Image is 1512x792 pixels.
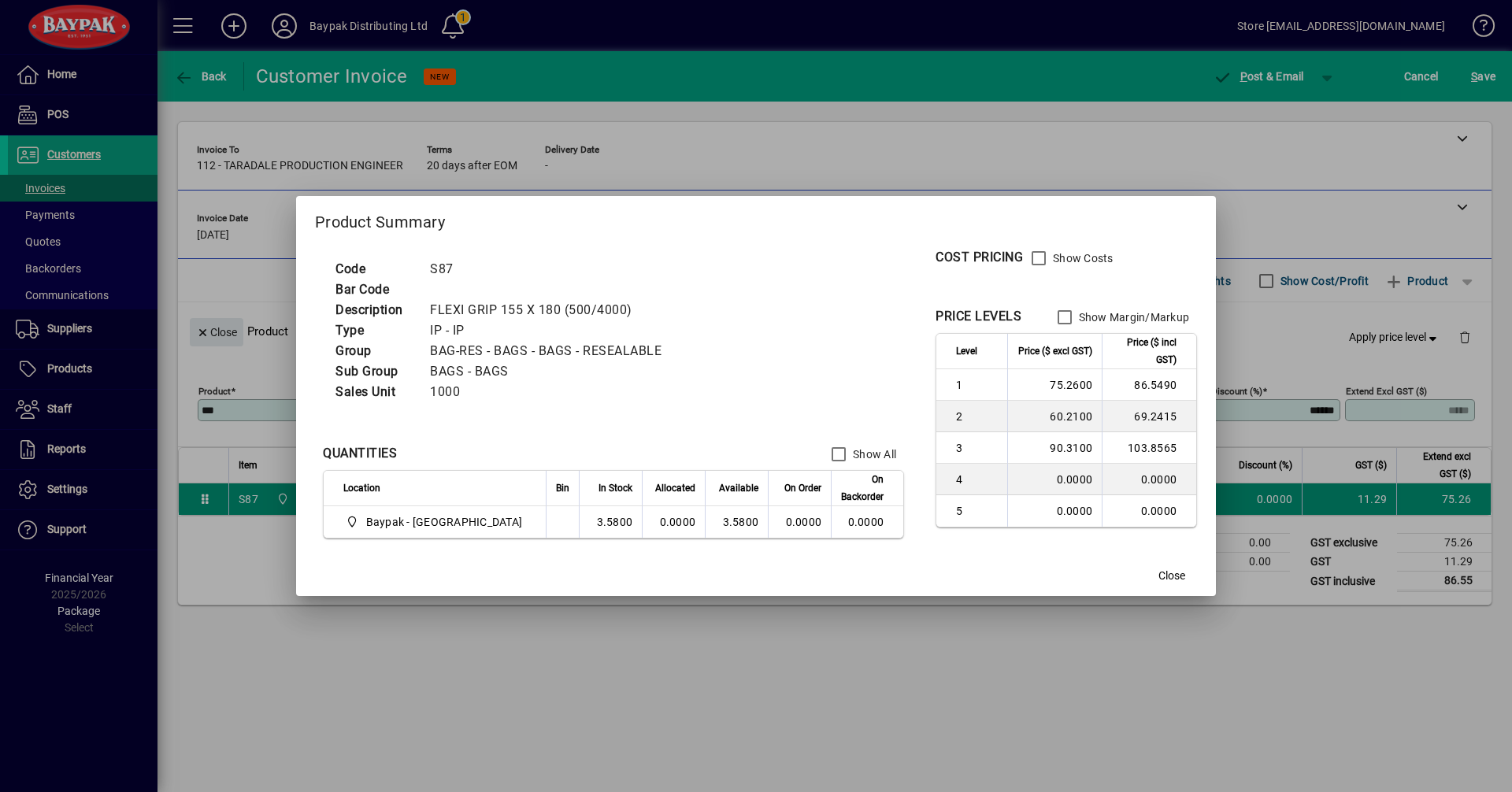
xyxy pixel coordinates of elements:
span: Close [1158,568,1185,584]
td: 75.2600 [1007,369,1102,401]
span: Price ($ excl GST) [1018,342,1092,360]
td: Sales Unit [328,382,422,402]
label: Show Costs [1050,250,1114,266]
td: 103.8565 [1102,432,1196,464]
td: 0.0000 [1007,495,1102,527]
span: 2 [956,409,998,424]
span: Location [343,479,380,497]
span: 4 [956,472,998,487]
td: Group [328,341,422,361]
td: IP - IP [422,320,680,341]
td: 0.0000 [1102,495,1196,527]
span: 5 [956,503,998,519]
td: S87 [422,259,680,279]
td: 86.5490 [1102,369,1196,401]
td: BAG-RES - BAGS - BAGS - RESEALABLE [422,341,680,361]
td: Code [328,259,422,279]
td: 60.2100 [1007,401,1102,432]
span: Bin [556,479,569,497]
span: On Order [784,479,821,497]
div: QUANTITIES [323,444,397,463]
span: Baypak - Onekawa [343,513,528,531]
td: Sub Group [328,361,422,382]
td: 0.0000 [642,506,705,538]
button: Close [1147,561,1197,590]
label: Show All [850,446,896,462]
td: Type [328,320,422,341]
div: COST PRICING [936,248,1023,267]
td: 90.3100 [1007,432,1102,464]
td: Description [328,300,422,320]
span: Available [719,479,758,497]
span: 0.0000 [786,516,822,528]
span: 1 [956,377,998,393]
td: 0.0000 [1102,464,1196,495]
span: Price ($ incl GST) [1112,334,1177,368]
td: 69.2415 [1102,401,1196,432]
td: FLEXI GRIP 155 X 180 (500/4000) [422,300,680,320]
span: 3 [956,440,998,456]
td: 3.5800 [705,506,768,538]
td: 1000 [422,382,680,402]
td: 3.5800 [579,506,642,538]
label: Show Margin/Markup [1076,309,1190,325]
span: Level [956,342,977,360]
td: Bar Code [328,279,422,300]
h2: Product Summary [296,196,1216,242]
td: 0.0000 [831,506,903,538]
td: BAGS - BAGS [422,361,680,382]
div: PRICE LEVELS [936,307,1021,326]
td: 0.0000 [1007,464,1102,495]
span: In Stock [598,479,632,497]
span: Allocated [655,479,695,497]
span: On Backorder [841,471,884,505]
span: Baypak - [GEOGRAPHIC_DATA] [366,514,523,530]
